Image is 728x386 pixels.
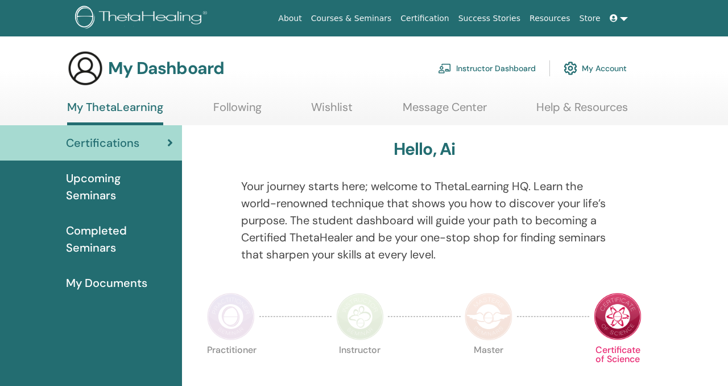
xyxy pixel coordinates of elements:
[396,8,453,29] a: Certification
[66,170,173,204] span: Upcoming Seminars
[454,8,525,29] a: Success Stories
[564,59,577,78] img: cog.svg
[67,100,163,125] a: My ThetaLearning
[564,56,627,81] a: My Account
[525,8,575,29] a: Resources
[465,293,512,340] img: Master
[207,293,255,340] img: Practitioner
[307,8,396,29] a: Courses & Seminars
[75,6,211,31] img: logo.png
[394,139,456,159] h3: Hello, Ai
[594,293,642,340] img: Certificate of Science
[438,56,536,81] a: Instructor Dashboard
[67,50,104,87] img: generic-user-icon.jpg
[213,100,262,122] a: Following
[66,274,147,291] span: My Documents
[438,63,452,73] img: chalkboard-teacher.svg
[66,222,173,256] span: Completed Seminars
[108,58,224,79] h3: My Dashboard
[66,134,139,151] span: Certifications
[336,293,384,340] img: Instructor
[403,100,487,122] a: Message Center
[274,8,306,29] a: About
[311,100,353,122] a: Wishlist
[241,178,608,263] p: Your journey starts here; welcome to ThetaLearning HQ. Learn the world-renowned technique that sh...
[536,100,628,122] a: Help & Resources
[575,8,605,29] a: Store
